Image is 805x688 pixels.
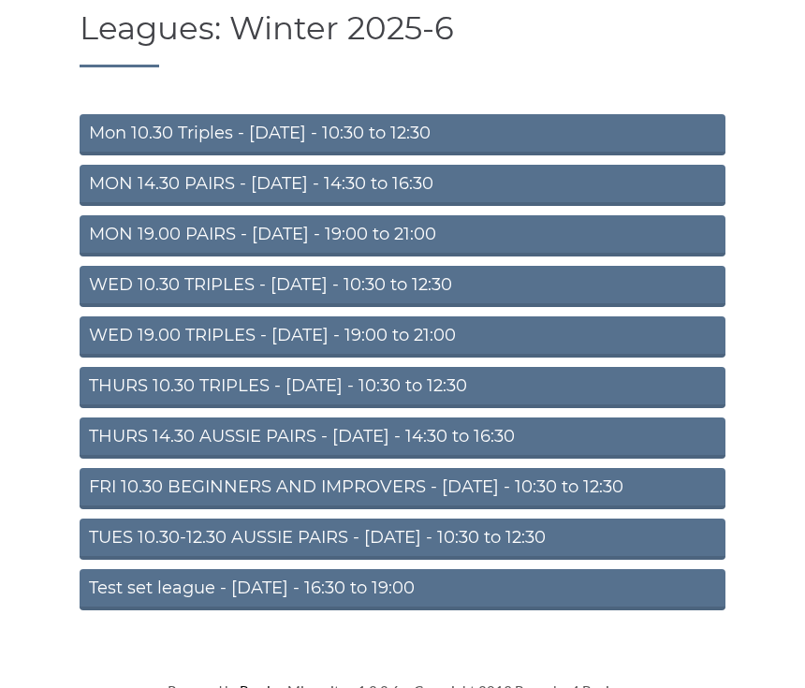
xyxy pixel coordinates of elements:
a: MON 19.00 PAIRS - [DATE] - 19:00 to 21:00 [80,215,725,256]
a: Mon 10.30 Triples - [DATE] - 10:30 to 12:30 [80,114,725,155]
a: FRI 10.30 BEGINNERS AND IMPROVERS - [DATE] - 10:30 to 12:30 [80,468,725,509]
a: THURS 14.30 AUSSIE PAIRS - [DATE] - 14:30 to 16:30 [80,417,725,459]
a: THURS 10.30 TRIPLES - [DATE] - 10:30 to 12:30 [80,367,725,408]
a: MON 14.30 PAIRS - [DATE] - 14:30 to 16:30 [80,165,725,206]
a: WED 10.30 TRIPLES - [DATE] - 10:30 to 12:30 [80,266,725,307]
a: Test set league - [DATE] - 16:30 to 19:00 [80,569,725,610]
h1: Leagues: Winter 2025-6 [80,11,725,67]
a: TUES 10.30-12.30 AUSSIE PAIRS - [DATE] - 10:30 to 12:30 [80,519,725,560]
a: WED 19.00 TRIPLES - [DATE] - 19:00 to 21:00 [80,316,725,358]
